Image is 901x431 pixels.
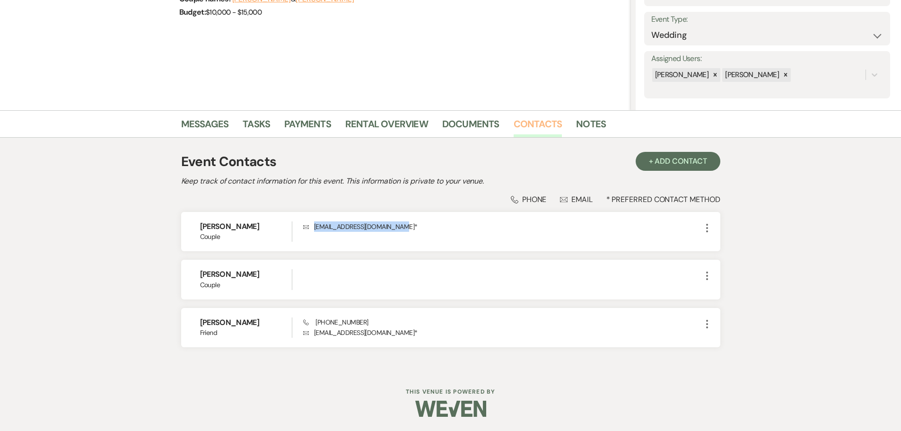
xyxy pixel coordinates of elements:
[181,152,277,172] h1: Event Contacts
[722,68,780,82] div: [PERSON_NAME]
[200,232,292,242] span: Couple
[200,221,292,232] h6: [PERSON_NAME]
[181,176,720,187] h2: Keep track of contact information for this event. This information is private to your venue.
[560,194,593,204] div: Email
[200,280,292,290] span: Couple
[442,116,499,137] a: Documents
[636,152,720,171] button: + Add Contact
[200,269,292,280] h6: [PERSON_NAME]
[181,194,720,204] div: * Preferred Contact Method
[511,194,547,204] div: Phone
[415,392,486,425] img: Weven Logo
[200,328,292,338] span: Friend
[284,116,331,137] a: Payments
[652,68,710,82] div: [PERSON_NAME]
[514,116,562,137] a: Contacts
[243,116,270,137] a: Tasks
[181,116,229,137] a: Messages
[206,8,262,17] span: $10,000 - $15,000
[345,116,428,137] a: Rental Overview
[179,7,206,17] span: Budget:
[200,317,292,328] h6: [PERSON_NAME]
[576,116,606,137] a: Notes
[651,13,883,26] label: Event Type:
[303,327,701,338] p: [EMAIL_ADDRESS][DOMAIN_NAME] *
[651,52,883,66] label: Assigned Users:
[303,221,701,232] p: [EMAIL_ADDRESS][DOMAIN_NAME] *
[303,318,368,326] span: [PHONE_NUMBER]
